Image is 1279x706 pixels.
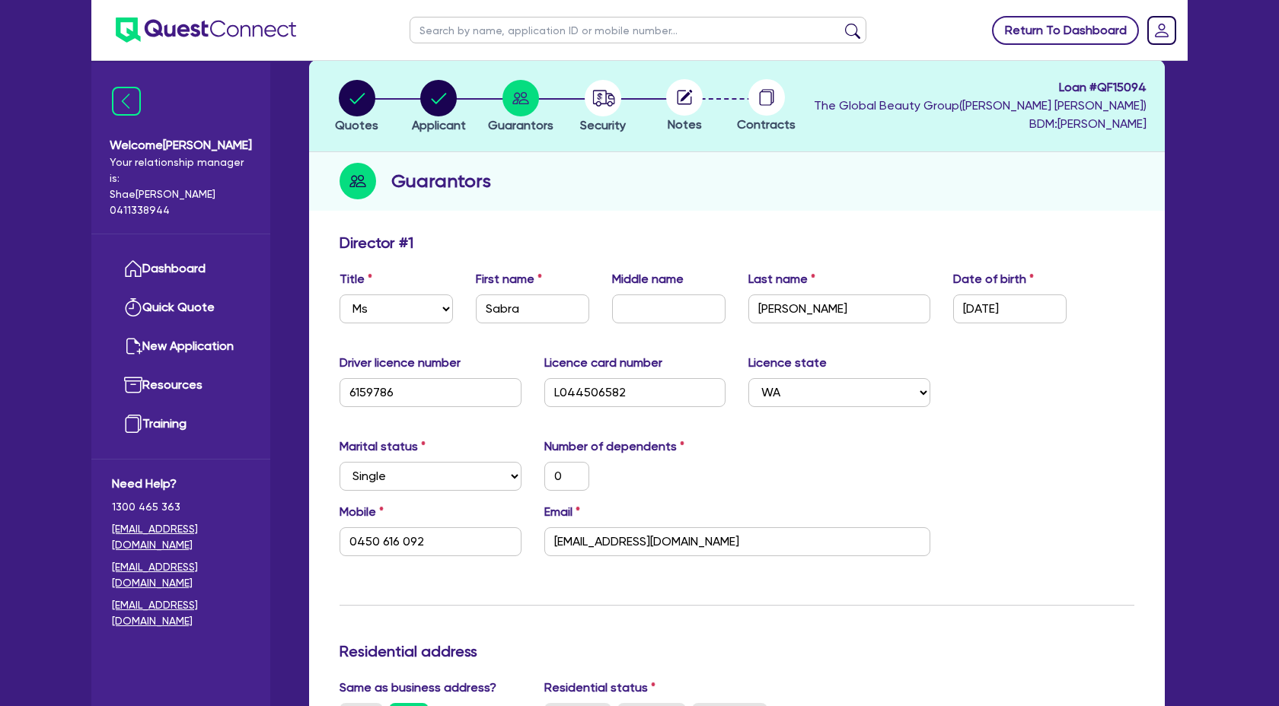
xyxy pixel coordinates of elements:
label: Date of birth [953,270,1034,288]
input: Search by name, application ID or mobile number... [410,17,866,43]
h3: Residential address [340,642,1134,660]
button: Guarantors [487,79,554,135]
button: Applicant [411,79,467,135]
span: Notes [668,117,702,132]
span: Quotes [335,118,378,132]
a: Dashboard [112,250,250,288]
span: Guarantors [488,118,553,132]
label: Middle name [612,270,684,288]
span: Applicant [412,118,466,132]
span: Welcome [PERSON_NAME] [110,136,252,154]
label: Licence card number [544,354,662,372]
label: Number of dependents [544,437,684,456]
a: Dropdown toggle [1142,11,1182,50]
label: First name [476,270,542,288]
label: Title [340,270,372,288]
span: Security [580,118,626,132]
span: Contracts [737,117,796,132]
input: DD / MM / YYYY [953,294,1067,323]
span: Your relationship manager is: Shae [PERSON_NAME] 0411338944 [110,154,252,218]
h2: Guarantors [391,167,491,195]
a: Quick Quote [112,288,250,327]
a: Return To Dashboard [992,16,1139,45]
span: Need Help? [112,475,250,493]
a: Training [112,405,250,444]
a: Resources [112,366,250,405]
img: new-application [124,337,142,355]
button: Security [579,79,627,135]
label: Residential status [544,679,655,697]
a: New Application [112,327,250,366]
a: [EMAIL_ADDRESS][DOMAIN_NAME] [112,521,250,553]
img: resources [124,376,142,394]
label: Email [544,503,580,521]
span: Loan # QF15094 [814,78,1147,97]
label: Licence state [748,354,827,372]
a: [EMAIL_ADDRESS][DOMAIN_NAME] [112,597,250,629]
a: [EMAIL_ADDRESS][DOMAIN_NAME] [112,559,250,591]
label: Same as business address? [340,679,496,697]
img: quest-connect-logo-blue [116,17,296,43]
span: The Global Beauty Group ( [PERSON_NAME] [PERSON_NAME] ) [814,98,1147,113]
span: BDM: [PERSON_NAME] [814,115,1147,133]
label: Driver licence number [340,354,461,372]
img: step-icon [340,163,376,199]
span: 1300 465 363 [112,499,250,515]
button: Quotes [334,79,379,135]
img: quick-quote [124,298,142,316]
label: Last name [748,270,815,288]
label: Marital status [340,437,426,456]
label: Mobile [340,503,384,521]
img: icon-menu-close [112,87,141,116]
img: training [124,415,142,433]
h3: Director # 1 [340,234,413,252]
